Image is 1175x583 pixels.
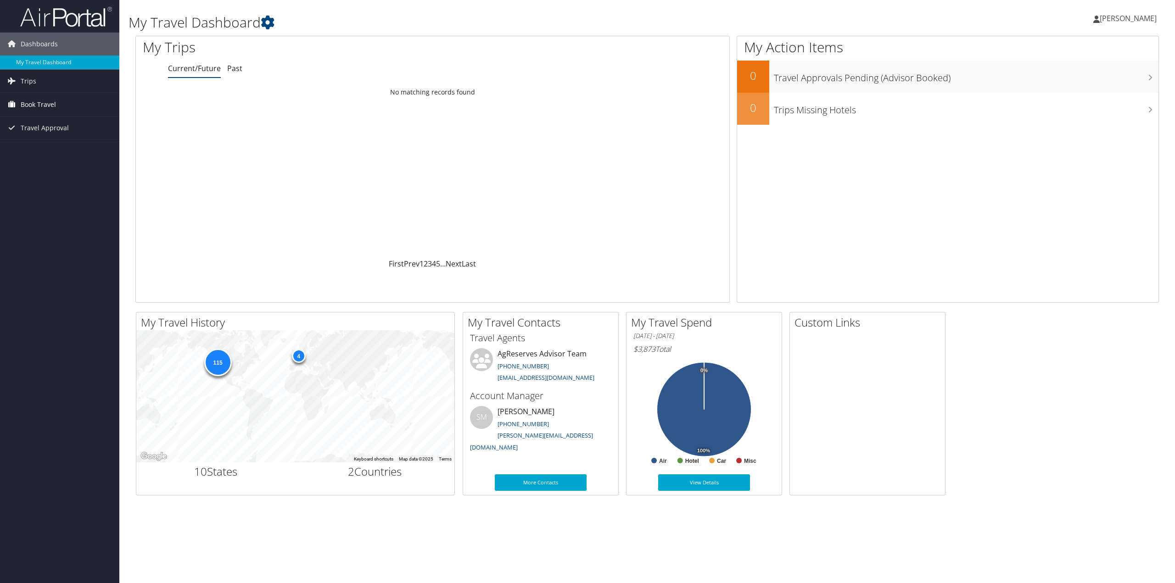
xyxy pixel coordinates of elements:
a: Last [462,259,476,269]
h2: Custom Links [795,315,945,330]
h3: Trips Missing Hotels [774,99,1158,117]
span: 10 [194,464,207,479]
span: Dashboards [21,33,58,56]
a: Open this area in Google Maps (opens a new window) [139,450,169,462]
a: [PHONE_NUMBER] [498,362,549,370]
a: Past [227,63,242,73]
h2: My Travel Contacts [468,315,618,330]
h3: Account Manager [470,389,611,402]
h6: Total [633,344,775,354]
tspan: 100% [697,448,710,454]
tspan: 0% [700,368,708,373]
a: [PERSON_NAME] [1093,5,1166,32]
span: $3,873 [633,344,655,354]
span: Travel Approval [21,117,69,139]
span: [PERSON_NAME] [1100,13,1157,23]
h2: 0 [737,68,769,83]
h1: My Action Items [737,38,1158,57]
a: Prev [404,259,420,269]
a: 0Trips Missing Hotels [737,93,1158,125]
h2: States [143,464,289,479]
h2: My Travel Spend [631,315,782,330]
h1: My Trips [143,38,475,57]
span: Trips [21,70,36,93]
a: Current/Future [168,63,221,73]
a: 3 [428,259,432,269]
span: … [440,259,446,269]
td: No matching records found [136,84,729,100]
text: Hotel [685,458,699,464]
a: [EMAIL_ADDRESS][DOMAIN_NAME] [498,373,594,382]
a: View Details [658,474,750,491]
h6: [DATE] - [DATE] [633,332,775,340]
span: Book Travel [21,93,56,116]
h1: My Travel Dashboard [129,13,820,32]
h3: Travel Agents [470,332,611,344]
div: 4 [291,349,305,363]
button: Keyboard shortcuts [354,456,393,462]
a: More Contacts [495,474,587,491]
div: 115 [204,348,231,376]
a: [PERSON_NAME][EMAIL_ADDRESS][DOMAIN_NAME] [470,431,593,451]
a: 1 [420,259,424,269]
a: [PHONE_NUMBER] [498,420,549,428]
a: 4 [432,259,436,269]
img: airportal-logo.png [20,6,112,28]
a: 0Travel Approvals Pending (Advisor Booked) [737,61,1158,93]
text: Car [717,458,726,464]
img: Google [139,450,169,462]
text: Misc [744,458,756,464]
h2: My Travel History [141,315,454,330]
a: Next [446,259,462,269]
span: 2 [348,464,354,479]
a: 5 [436,259,440,269]
h2: Countries [302,464,448,479]
a: Terms (opens in new tab) [439,456,452,461]
h2: 0 [737,100,769,116]
a: 2 [424,259,428,269]
h3: Travel Approvals Pending (Advisor Booked) [774,67,1158,84]
span: Map data ©2025 [399,456,433,461]
li: [PERSON_NAME] [465,406,616,455]
a: First [389,259,404,269]
li: AgReserves Advisor Team [465,348,616,386]
div: SM [470,406,493,429]
text: Air [659,458,667,464]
